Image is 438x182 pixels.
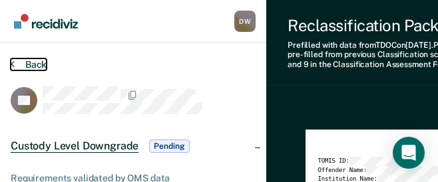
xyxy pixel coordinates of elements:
img: Recidiviz [14,14,78,29]
label: TOMIS ID: [318,157,430,166]
input: TOMIS ID: [349,157,431,166]
div: D W [234,11,256,32]
span: Pending [149,139,189,153]
button: Back [11,58,47,70]
div: Open Intercom Messenger [393,137,425,169]
button: Profile dropdown button [234,11,256,32]
span: Custody Level Downgrade [11,139,138,153]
